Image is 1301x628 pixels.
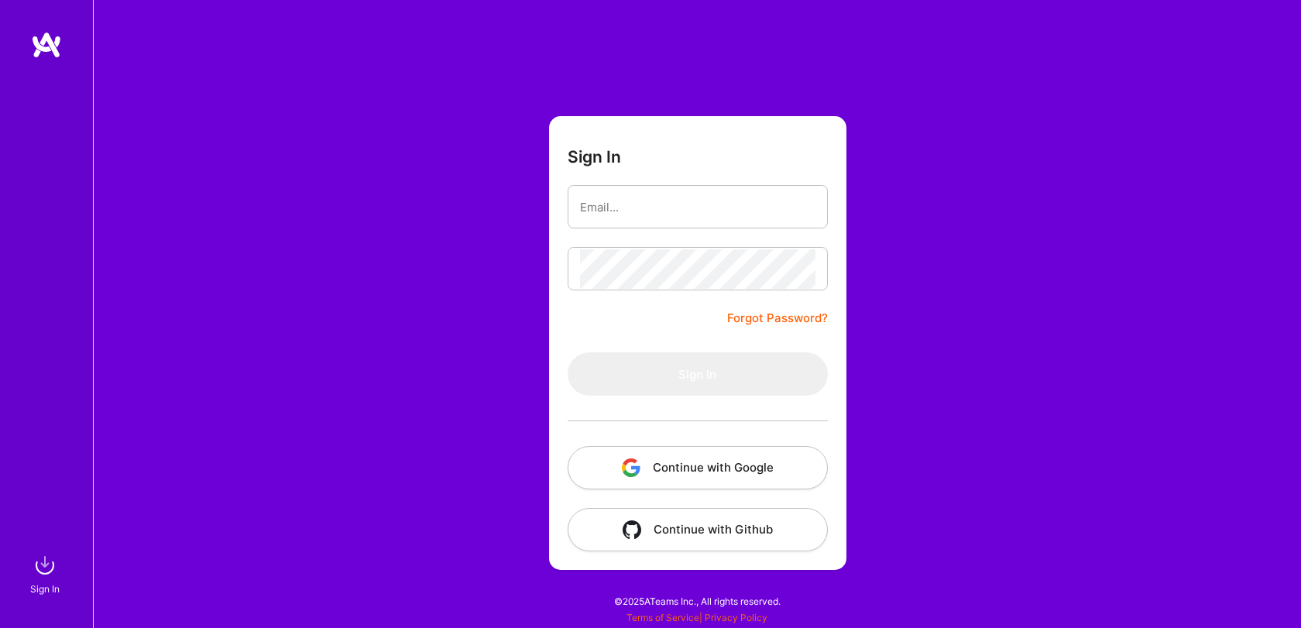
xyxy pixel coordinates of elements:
[33,550,60,597] a: sign inSign In
[626,612,699,623] a: Terms of Service
[29,550,60,581] img: sign in
[727,309,828,328] a: Forgot Password?
[626,612,767,623] span: |
[568,446,828,489] button: Continue with Google
[93,582,1301,620] div: © 2025 ATeams Inc., All rights reserved.
[31,31,62,59] img: logo
[580,187,815,227] input: Email...
[568,352,828,396] button: Sign In
[705,612,767,623] a: Privacy Policy
[568,147,621,166] h3: Sign In
[568,508,828,551] button: Continue with Github
[30,581,60,597] div: Sign In
[622,458,640,477] img: icon
[623,520,641,539] img: icon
